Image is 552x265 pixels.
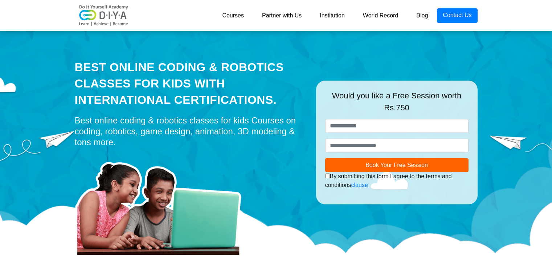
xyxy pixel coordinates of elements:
[407,8,437,23] a: Blog
[75,151,249,257] img: home-prod.png
[253,8,311,23] a: Partner with Us
[75,59,305,108] div: Best Online Coding & Robotics Classes for kids with International Certifications.
[351,182,368,188] a: clause
[311,8,353,23] a: Institution
[325,158,469,172] button: Book Your Free Session
[325,172,469,189] div: By submitting this form I agree to the terms and conditions
[213,8,253,23] a: Courses
[365,162,428,168] span: Book Your Free Session
[325,90,469,119] div: Would you like a Free Session worth Rs.750
[75,5,133,26] img: logo-v2.png
[354,8,408,23] a: World Record
[75,115,305,148] div: Best online coding & robotics classes for kids Courses on coding, robotics, game design, animatio...
[437,8,477,23] a: Contact Us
